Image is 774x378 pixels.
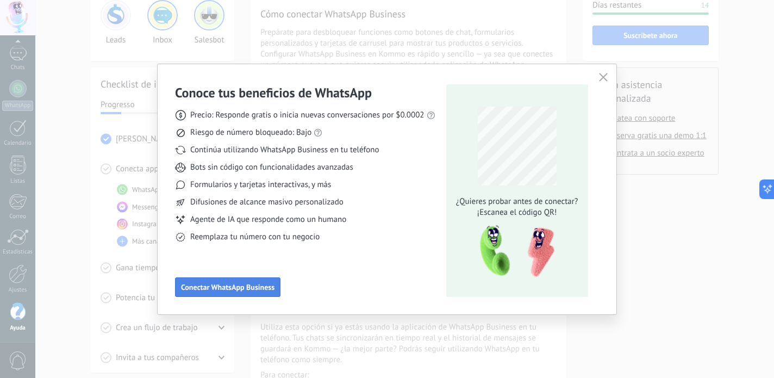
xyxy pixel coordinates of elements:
[190,214,346,225] span: Agente de IA que responde como un humano
[453,196,581,207] span: ¿Quieres probar antes de conectar?
[471,222,557,281] img: qr-pic-1x.png
[190,197,344,208] span: Difusiones de alcance masivo personalizado
[190,179,331,190] span: Formularios y tarjetas interactivas, y más
[453,207,581,218] span: ¡Escanea el código QR!
[190,162,353,173] span: Bots sin código con funcionalidades avanzadas
[175,277,280,297] button: Conectar WhatsApp Business
[190,145,379,156] span: Continúa utilizando WhatsApp Business en tu teléfono
[190,110,425,121] span: Precio: Responde gratis o inicia nuevas conversaciones por $0.0002
[181,283,274,291] span: Conectar WhatsApp Business
[175,84,372,101] h3: Conoce tus beneficios de WhatsApp
[190,127,311,138] span: Riesgo de número bloqueado: Bajo
[190,232,320,243] span: Reemplaza tu número con tu negocio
